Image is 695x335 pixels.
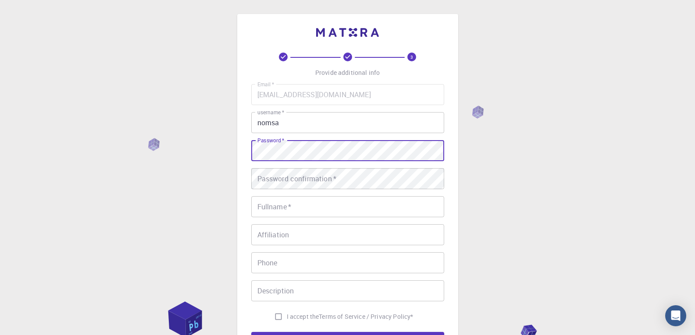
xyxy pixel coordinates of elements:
label: username [257,109,284,116]
a: Terms of Service / Privacy Policy* [319,312,413,321]
div: Open Intercom Messenger [665,305,686,326]
span: I accept the [287,312,319,321]
text: 3 [410,54,413,60]
p: Terms of Service / Privacy Policy * [319,312,413,321]
label: Email [257,81,274,88]
label: Password [257,137,284,144]
p: Provide additional info [315,68,380,77]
